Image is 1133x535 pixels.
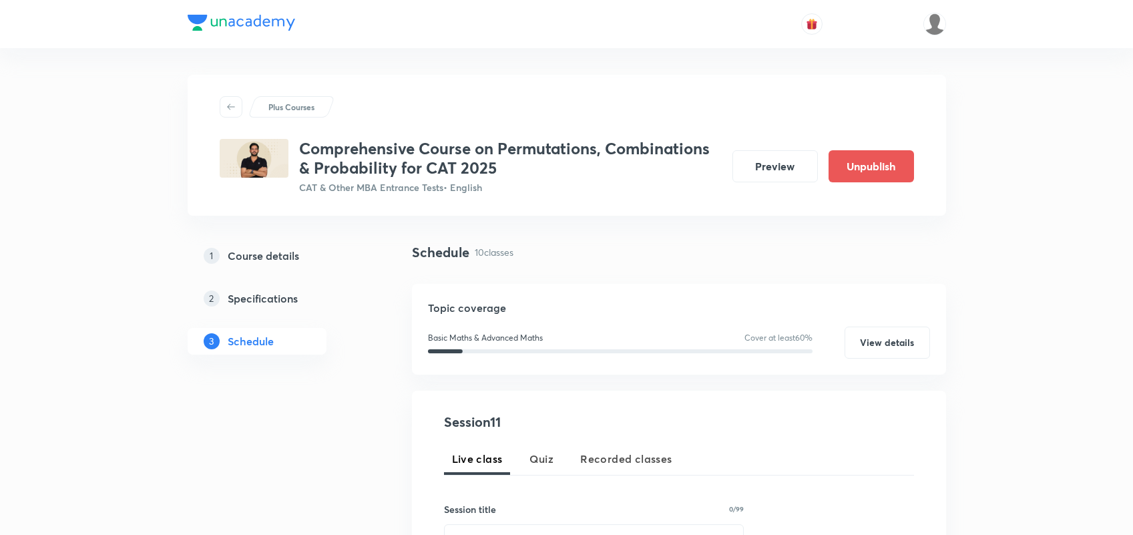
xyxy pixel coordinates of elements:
[428,300,930,316] h5: Topic coverage
[829,150,914,182] button: Unpublish
[204,333,220,349] p: 3
[732,150,818,182] button: Preview
[204,248,220,264] p: 1
[475,245,513,259] p: 10 classes
[299,139,722,178] h3: Comprehensive Course on Permutations, Combinations & Probability for CAT 2025
[188,15,295,34] a: Company Logo
[580,451,672,467] span: Recorded classes
[204,291,220,307] p: 2
[923,13,946,35] img: Coolm
[845,327,930,359] button: View details
[228,291,298,307] h5: Specifications
[412,242,469,262] h4: Schedule
[228,248,299,264] h5: Course details
[188,15,295,31] img: Company Logo
[228,333,274,349] h5: Schedule
[428,332,543,344] p: Basic Maths & Advanced Maths
[188,285,369,312] a: 2Specifications
[444,412,688,432] h4: Session 11
[268,101,314,113] p: Plus Courses
[801,13,823,35] button: avatar
[806,18,818,30] img: avatar
[444,502,496,516] h6: Session title
[744,332,813,344] p: Cover at least 60 %
[220,139,288,178] img: B34EB761-9B4A-4461-B67A-1266B679A000_plus.png
[529,451,554,467] span: Quiz
[452,451,503,467] span: Live class
[299,180,722,194] p: CAT & Other MBA Entrance Tests • English
[729,506,744,512] p: 0/99
[188,242,369,269] a: 1Course details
